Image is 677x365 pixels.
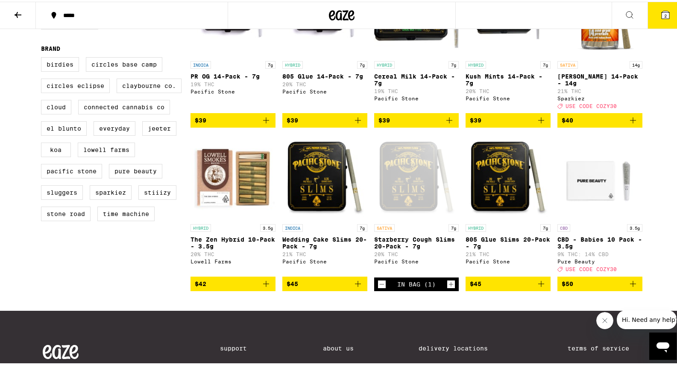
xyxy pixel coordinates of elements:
p: HYBRID [282,59,303,67]
p: 9% THC: 14% CBD [557,250,642,255]
p: 19% THC [374,87,459,92]
p: 3.5g [627,222,642,230]
p: CBD [557,222,570,230]
span: $42 [195,279,206,286]
div: Lowell Farms [190,257,275,263]
p: 21% THC [557,87,642,92]
button: Add to bag [190,275,275,289]
label: Birdies [41,55,79,70]
label: Stone Road [41,205,91,219]
span: $45 [287,279,298,286]
span: $45 [470,279,481,286]
p: [PERSON_NAME] 14-Pack - 14g [557,71,642,85]
a: Terms of Service [568,343,641,350]
label: Pure Beauty [109,162,162,177]
legend: Brand [41,44,60,50]
p: 21% THC [282,250,367,255]
img: Lowell Farms - The Zen Hybrid 10-Pack - 3.5g [190,133,275,218]
label: Lowell Farms [78,141,135,155]
label: Pacific Stone [41,162,102,177]
p: HYBRID [190,222,211,230]
label: Circles Eclipse [41,77,110,91]
p: SATIVA [557,59,578,67]
a: Open page for CBD - Babies 10 Pack - 3.5g from Pure Beauty [557,133,642,274]
p: 7g [265,59,275,67]
span: $39 [470,115,481,122]
a: Open page for Starberry Cough Slims 20-Pack - 7g from Pacific Stone [374,133,459,275]
button: Add to bag [374,111,459,126]
label: Cloud [41,98,71,113]
p: The Zen Hybrid 10-Pack - 3.5g [190,234,275,248]
p: CBD - Babies 10 Pack - 3.5g [557,234,642,248]
div: Pacific Stone [466,94,551,99]
button: Add to bag [190,111,275,126]
p: 20% THC [374,250,459,255]
a: Open page for The Zen Hybrid 10-Pack - 3.5g from Lowell Farms [190,133,275,274]
label: El Blunto [41,120,87,134]
label: Time Machine [97,205,155,219]
span: $40 [562,115,573,122]
span: $39 [195,115,206,122]
div: In Bag (1) [397,279,436,286]
iframe: Close message [596,310,613,327]
button: Add to bag [282,111,367,126]
p: HYBRID [466,59,486,67]
p: HYBRID [466,222,486,230]
span: USE CODE COZY30 [566,102,617,107]
iframe: Button to launch messaging window [649,331,677,358]
a: Open page for 805 Glue Slims 20-Pack - 7g from Pacific Stone [466,133,551,274]
span: $50 [562,279,573,286]
p: 3.5g [260,222,275,230]
div: Pacific Stone [282,87,367,93]
p: 20% THC [190,250,275,255]
label: Circles Base Camp [86,55,162,70]
button: Add to bag [557,275,642,289]
a: Delivery Locations [419,343,503,350]
p: Wedding Cake Slims 20-Pack - 7g [282,234,367,248]
button: Increment [447,278,455,287]
p: 7g [448,59,459,67]
label: Everyday [94,120,135,134]
p: INDICA [282,222,303,230]
button: Add to bag [466,275,551,289]
p: INDICA [190,59,211,67]
span: $39 [378,115,390,122]
div: Sparkiez [557,94,642,99]
label: Claybourne Co. [117,77,182,91]
label: Koa [41,141,71,155]
div: Pacific Stone [374,257,459,263]
a: Support [220,343,258,350]
a: About Us [323,343,354,350]
p: 7g [357,59,367,67]
div: Pacific Stone [374,94,459,99]
button: Add to bag [282,275,367,289]
span: Hi. Need any help? [5,6,62,13]
p: 805 Glue Slims 20-Pack - 7g [466,234,551,248]
p: 7g [448,222,459,230]
p: Kush Mints 14-Pack - 7g [466,71,551,85]
div: Pacific Stone [466,257,551,263]
img: Pacific Stone - 805 Glue Slims 20-Pack - 7g [466,133,551,218]
p: 7g [357,222,367,230]
label: Connected Cannabis Co [78,98,170,113]
button: Add to bag [557,111,642,126]
img: Pacific Stone - Wedding Cake Slims 20-Pack - 7g [282,133,367,218]
p: 7g [540,59,551,67]
p: SATIVA [374,222,395,230]
span: 2 [664,12,667,17]
a: Open page for Wedding Cake Slims 20-Pack - 7g from Pacific Stone [282,133,367,274]
p: 14g [630,59,642,67]
p: Cereal Milk 14-Pack - 7g [374,71,459,85]
label: Sluggers [41,184,83,198]
button: Decrement [378,278,386,287]
p: PR OG 14-Pack - 7g [190,71,275,78]
div: Pacific Stone [190,87,275,93]
p: 19% THC [190,80,275,85]
p: 805 Glue 14-Pack - 7g [282,71,367,78]
div: Pacific Stone [282,257,367,263]
p: 21% THC [466,250,551,255]
span: $39 [287,115,298,122]
label: Jeeter [142,120,176,134]
div: Pure Beauty [557,257,642,263]
label: Sparkiez [90,184,132,198]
